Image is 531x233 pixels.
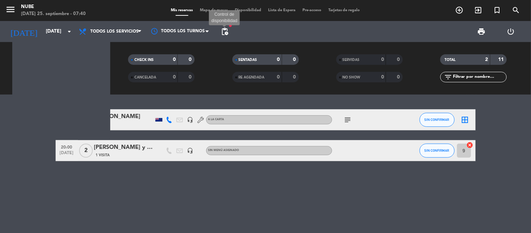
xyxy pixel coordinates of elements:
[498,57,505,62] strong: 11
[196,8,231,12] span: Mapa de mesas
[420,113,455,127] button: SIN CONFIRMAR
[69,67,72,72] strong: 0
[173,75,176,80] strong: 0
[5,4,16,15] i: menu
[173,57,176,62] strong: 0
[239,58,257,62] span: SENTADAS
[209,10,240,26] div: Control de disponibilidad
[445,58,455,62] span: TOTAL
[496,21,526,42] div: LOG OUT
[82,56,89,61] strong: 11
[58,143,76,151] span: 20:00
[5,24,42,39] i: [DATE]
[134,58,154,62] span: CHECK INS
[493,6,502,14] i: turned_in_not
[381,75,384,80] strong: 0
[28,68,53,71] span: CONFIRMADA
[343,76,361,79] span: NO SHOW
[477,27,486,36] span: print
[425,118,449,122] span: SIN CONFIRMAR
[467,142,474,149] i: cancel
[420,144,455,158] button: SIN CONFIRMAR
[69,75,72,80] strong: 2
[208,149,239,152] span: Sin menú asignado
[189,75,193,80] strong: 0
[65,27,74,36] i: arrow_drop_down
[239,76,265,79] span: RE AGENDADA
[167,8,196,12] span: Mis reservas
[381,57,384,62] strong: 0
[208,118,224,121] span: A LA CARTA
[343,58,360,62] span: SERVIDAS
[293,57,297,62] strong: 0
[277,75,280,80] strong: 0
[58,112,76,120] span: 13:00
[397,75,401,80] strong: 0
[189,57,193,62] strong: 0
[397,57,401,62] strong: 0
[485,57,488,62] strong: 2
[455,6,464,14] i: add_circle_outline
[265,8,299,12] span: Lista de Espera
[79,113,93,127] span: 9
[21,4,86,11] div: Nube
[299,8,325,12] span: Pre-acceso
[187,117,194,123] i: headset_mic
[507,27,515,36] i: power_settings_new
[94,143,154,152] div: [PERSON_NAME] y [PERSON_NAME]
[94,112,154,121] div: [PERSON_NAME]
[69,56,72,61] strong: 2
[28,57,51,61] span: RESERVADAS
[96,122,110,127] span: 1 Visita
[512,6,520,14] i: search
[187,148,194,154] i: headset_mic
[293,75,297,80] strong: 0
[474,6,483,14] i: exit_to_app
[28,76,56,80] span: SIN CONFIRMAR
[425,149,449,152] span: SIN CONFIRMAR
[344,116,352,124] i: subject
[85,67,89,72] strong: 0
[452,73,506,81] input: Filtrar por nombre...
[58,151,76,159] span: [DATE]
[5,4,16,17] button: menu
[134,76,156,79] span: CANCELADA
[58,120,76,128] span: [DATE]
[325,8,364,12] span: Tarjetas de regalo
[96,152,110,158] span: 1 Visita
[231,8,265,12] span: Disponibilidad
[221,27,229,36] span: pending_actions
[444,73,452,81] i: filter_list
[461,116,469,124] i: border_all
[21,11,86,18] div: [DATE] 25. septiembre - 07:40
[90,29,139,34] span: Todos los servicios
[277,57,280,62] strong: 0
[82,75,89,80] strong: 11
[79,144,93,158] span: 2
